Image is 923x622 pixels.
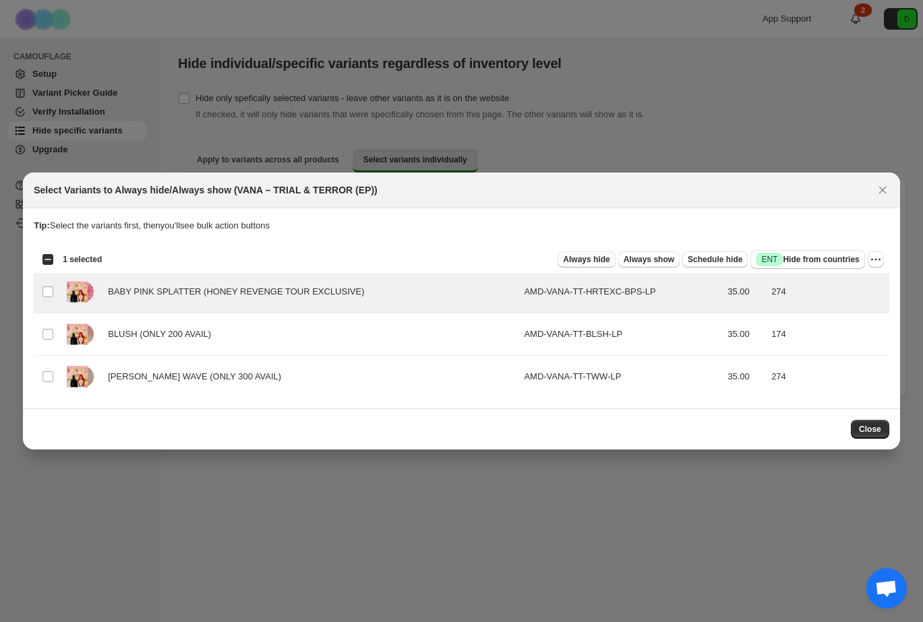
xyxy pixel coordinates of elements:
strong: Tip: [34,220,50,230]
button: More actions [868,251,884,268]
span: [PERSON_NAME] WAVE (ONLY 300 AVAIL) [108,370,289,383]
span: 1 selected [63,254,102,265]
td: 35.00 [723,271,767,313]
td: 35.00 [723,313,767,356]
span: Always hide [563,254,609,265]
button: Always hide [558,251,615,268]
span: Hide from countries [756,253,859,266]
td: AMD-VANA-TT-HRTEXC-BPS-LP [520,271,723,313]
td: 35.00 [723,356,767,398]
span: BABY PINK SPLATTER (HONEY REVENGE TOUR EXCLUSIVE) [108,285,371,299]
td: 274 [767,356,889,398]
span: Close [859,424,881,435]
button: Close [851,420,889,439]
span: ENT [761,254,777,265]
span: Always show [624,254,674,265]
img: VANA-LP-2.png [63,317,97,351]
td: 174 [767,313,889,356]
img: VANA-LP-3.png [63,275,97,309]
button: Always show [618,251,680,268]
button: Schedule hide [682,251,748,268]
img: VANA-LP-1.png [63,360,97,394]
button: SuccessENTHide from countries [750,250,864,269]
td: AMD-VANA-TT-TWW-LP [520,356,723,398]
td: 274 [767,271,889,313]
a: Open chat [866,568,907,609]
button: Close [873,181,892,199]
span: BLUSH (ONLY 200 AVAIL) [108,328,218,341]
td: AMD-VANA-TT-BLSH-LP [520,313,723,356]
span: Schedule hide [688,254,742,265]
h2: Select Variants to Always hide/Always show (VANA – TRIAL & TERROR (EP)) [34,183,378,197]
p: Select the variants first, then you'll see bulk action buttons [34,219,889,232]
